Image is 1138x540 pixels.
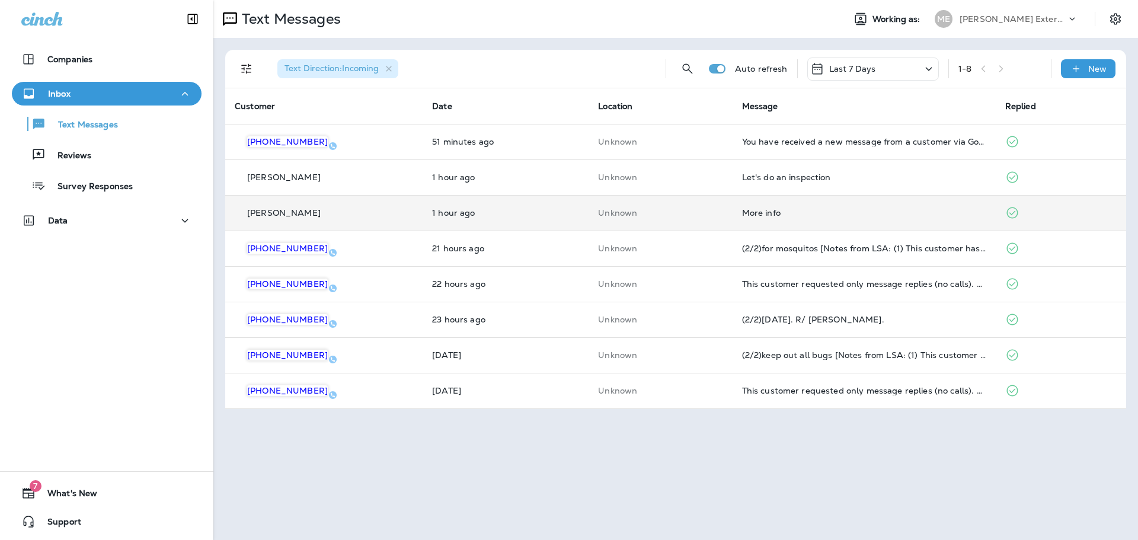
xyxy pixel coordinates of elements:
span: Text Direction : Incoming [284,63,379,74]
button: Collapse Sidebar [176,7,209,31]
span: [PHONE_NUMBER] [247,243,328,254]
p: This customer does not have a last location and the phone number they messaged is not assigned to... [598,279,723,289]
p: Sep 9, 2025 12:51 PM [432,137,579,146]
div: Let's do an inspection [742,172,986,182]
span: Location [598,101,632,111]
p: Text Messages [46,120,118,131]
div: You have received a new message from a customer via Google Local Services Ads. Customer Name: , S... [742,137,986,146]
p: This customer does not have a last location and the phone number they messaged is not assigned to... [598,315,723,324]
p: Sep 8, 2025 04:06 PM [432,244,579,253]
p: Data [48,216,68,225]
div: ME [935,10,952,28]
span: Replied [1005,101,1036,111]
p: [PERSON_NAME] [247,172,321,182]
p: Sep 2, 2025 02:37 PM [432,386,579,395]
div: (2/2)for mosquitos [Notes from LSA: (1) This customer has requested a quote (2) This customer has... [742,244,986,253]
span: [PHONE_NUMBER] [247,385,328,396]
button: Inbox [12,82,202,106]
div: 1 - 8 [958,64,971,74]
button: Survey Responses [12,173,202,198]
button: Search Messages [676,57,699,81]
span: Date [432,101,452,111]
span: Customer [235,101,275,111]
span: Support [36,517,81,531]
span: [PHONE_NUMBER] [247,136,328,147]
p: Sep 3, 2025 08:54 AM [432,350,579,360]
p: This customer does not have a last location and the phone number they messaged is not assigned to... [598,244,723,253]
button: Text Messages [12,111,202,136]
p: [PERSON_NAME] [247,208,321,218]
p: Text Messages [237,10,341,28]
button: Companies [12,47,202,71]
button: Data [12,209,202,232]
span: 7 [30,480,41,492]
p: This customer does not have a last location and the phone number they messaged is not assigned to... [598,386,723,395]
div: This customer requested only message replies (no calls). Reply here or respond via your LSA dashb... [742,386,986,395]
p: Auto refresh [735,64,788,74]
span: What's New [36,488,97,503]
p: Survey Responses [46,181,133,193]
span: [PHONE_NUMBER] [247,350,328,360]
button: 7What's New [12,481,202,505]
div: (2/2)Thursday. R/ Michael Coffey. [742,315,986,324]
span: [PHONE_NUMBER] [247,279,328,289]
button: Filters [235,57,258,81]
p: Sep 9, 2025 12:23 PM [432,172,579,182]
p: This customer does not have a last location and the phone number they messaged is not assigned to... [598,350,723,360]
p: Inbox [48,89,71,98]
p: This customer does not have a last location and the phone number they messaged is not assigned to... [598,137,723,146]
span: [PHONE_NUMBER] [247,314,328,325]
div: More info [742,208,986,218]
p: Last 7 Days [829,64,876,74]
p: This customer does not have a last location and the phone number they messaged is not assigned to... [598,208,723,218]
button: Support [12,510,202,533]
button: Reviews [12,142,202,167]
div: (2/2)keep out all bugs [Notes from LSA: (1) This customer has requested a quote (2) This customer... [742,350,986,360]
div: This customer requested only message replies (no calls). Reply here or respond via your LSA dashb... [742,279,986,289]
p: Sep 9, 2025 12:11 PM [432,208,579,218]
p: Companies [47,55,92,64]
span: Message [742,101,778,111]
p: Reviews [46,151,91,162]
p: New [1088,64,1107,74]
p: This customer does not have a last location and the phone number they messaged is not assigned to... [598,172,723,182]
p: Sep 8, 2025 03:29 PM [432,279,579,289]
div: Text Direction:Incoming [277,59,398,78]
p: Sep 8, 2025 02:03 PM [432,315,579,324]
span: Working as: [872,14,923,24]
button: Settings [1105,8,1126,30]
p: [PERSON_NAME] Exterminating [960,14,1066,24]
